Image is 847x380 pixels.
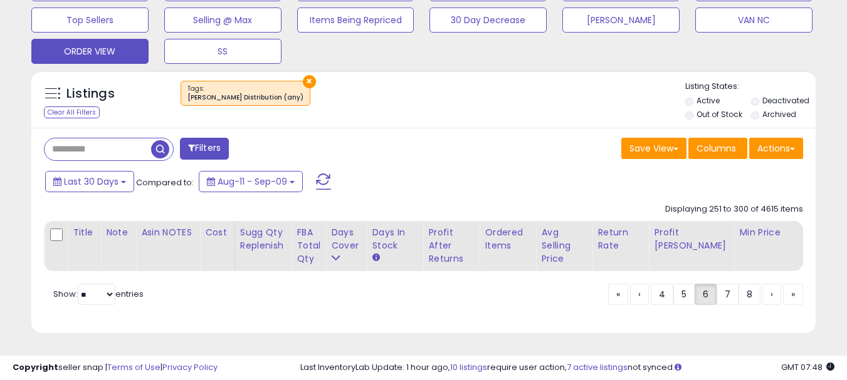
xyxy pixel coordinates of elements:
[164,8,281,33] button: Selling @ Max
[616,288,620,300] span: «
[180,138,229,160] button: Filters
[665,203,803,215] div: Displaying 251 to 300 of 4615 items
[13,361,58,373] strong: Copyright
[300,362,834,374] div: Last InventoryLab Update: 1 hour ago, require user action, not synced.
[106,226,130,239] div: Note
[762,95,809,106] label: Deactivated
[428,226,474,265] div: Profit After Returns
[303,75,316,88] button: ×
[695,284,717,305] a: 6
[31,39,149,64] button: ORDER VIEW
[739,226,804,239] div: Min Price
[791,288,795,300] span: »
[187,93,303,102] div: [PERSON_NAME] Distribution (any)
[218,175,287,188] span: Aug-11 - Sep-09
[597,226,643,252] div: Return Rate
[673,284,695,305] a: 5
[45,171,134,192] button: Last 30 Days
[651,284,673,305] a: 4
[697,95,720,106] label: Active
[685,81,816,93] p: Listing States:
[762,109,796,120] label: Archived
[13,362,218,374] div: seller snap | |
[64,175,118,188] span: Last 30 Days
[107,361,160,373] a: Terms of Use
[372,252,379,264] small: Days In Stock.
[372,226,418,252] div: Days In Stock
[567,361,628,373] a: 7 active listings
[199,171,303,192] button: Aug-11 - Sep-09
[771,288,773,300] span: ›
[164,39,281,64] button: SS
[781,361,834,373] span: 2025-10-10 07:48 GMT
[485,226,530,252] div: Ordered Items
[695,8,813,33] button: VAN NC
[53,288,144,300] span: Show: entries
[66,85,115,103] h5: Listings
[187,84,303,103] span: Tags :
[297,8,414,33] button: Items Being Repriced
[331,226,361,252] div: Days Cover
[450,361,487,373] a: 10 listings
[697,142,736,155] span: Columns
[739,284,760,305] a: 8
[429,8,547,33] button: 30 Day Decrease
[73,226,95,239] div: Title
[697,109,742,120] label: Out of Stock
[621,138,687,159] button: Save View
[136,177,194,188] span: Compared to:
[562,8,680,33] button: [PERSON_NAME]
[638,288,641,300] span: ‹
[749,138,803,159] button: Actions
[44,106,100,118] div: Clear All Filters
[717,284,739,305] a: 7
[688,138,747,159] button: Columns
[297,226,320,265] div: FBA Total Qty
[205,226,229,239] div: Cost
[234,221,292,271] th: Please note that this number is a calculation based on your required days of coverage and your ve...
[162,361,218,373] a: Privacy Policy
[240,226,287,252] div: Sugg Qty Replenish
[141,226,194,239] div: Asin NOTES
[654,226,729,252] div: Profit [PERSON_NAME]
[136,221,200,271] th: CSV column name: cust_attr_1_ Asin NOTES
[31,8,149,33] button: Top Sellers
[541,226,587,265] div: Avg Selling Price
